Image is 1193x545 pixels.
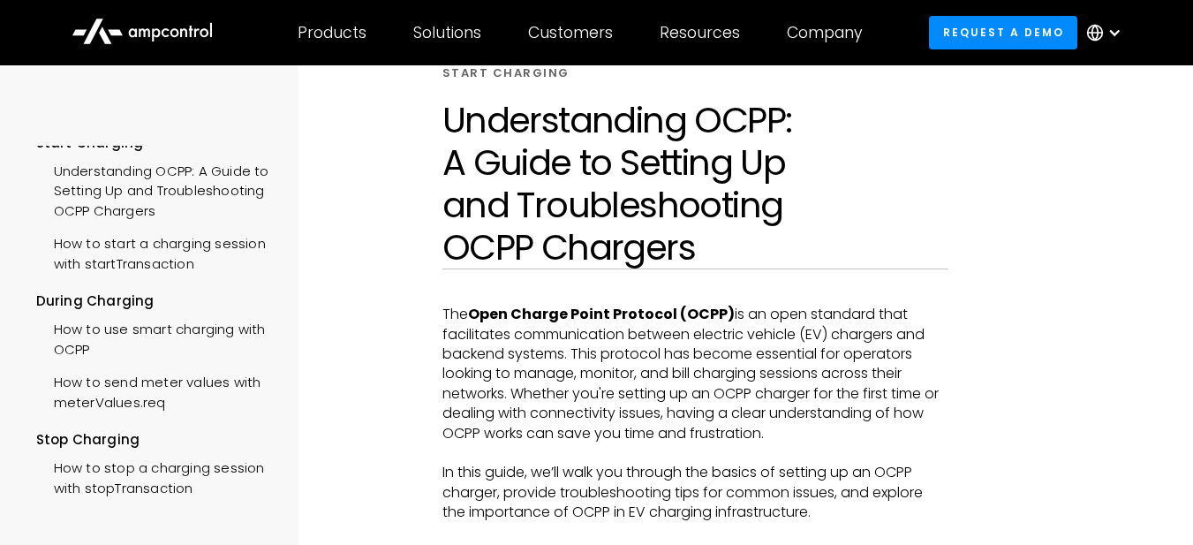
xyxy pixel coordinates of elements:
div: Solutions [413,23,481,42]
a: Understanding OCPP: A Guide to Setting Up and Troubleshooting OCPP Chargers [36,153,275,225]
div: Resources [660,23,740,42]
div: During Charging [36,291,275,311]
div: Company [787,23,863,42]
a: How to send meter values with meterValues.req [36,364,275,417]
div: Customers [528,23,613,42]
a: How to stop a charging session with stopTransaction [36,450,275,503]
div: Products [298,23,366,42]
a: How to use smart charging with OCPP [36,311,275,364]
a: Request a demo [929,16,1077,49]
a: How to start a charging session with startTransaction [36,225,275,278]
strong: Open Charge Point Protocol (OCPP) [468,304,735,324]
p: ‍ [442,523,948,542]
p: ‍ [442,443,948,463]
p: The is an open standard that facilitates communication between electric vehicle (EV) chargers and... [442,305,948,443]
div: START CHARGING [442,65,570,81]
p: In this guide, we’ll walk you through the basics of setting up an OCPP charger, provide troublesh... [442,463,948,522]
h1: Understanding OCPP: A Guide to Setting Up and Troubleshooting OCPP Chargers [442,99,948,269]
div: Stop Charging [36,430,275,450]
